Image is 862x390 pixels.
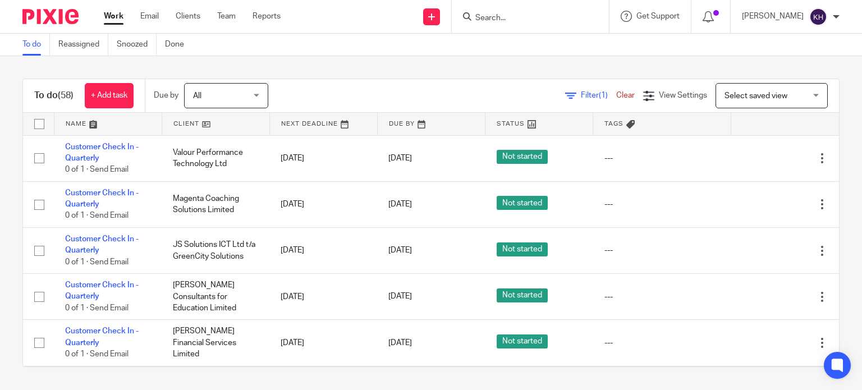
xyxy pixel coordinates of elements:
[162,274,269,320] td: [PERSON_NAME] Consultants for Education Limited
[104,11,123,22] a: Work
[65,304,129,312] span: 0 of 1 · Send Email
[117,34,157,56] a: Snoozed
[269,181,377,227] td: [DATE]
[65,235,139,254] a: Customer Check In - Quarterly
[217,11,236,22] a: Team
[497,334,548,348] span: Not started
[162,181,269,227] td: Magenta Coaching Solutions Limited
[497,150,548,164] span: Not started
[269,135,377,181] td: [DATE]
[65,350,129,358] span: 0 of 1 · Send Email
[58,34,108,56] a: Reassigned
[65,258,129,266] span: 0 of 1 · Send Email
[65,281,139,300] a: Customer Check In - Quarterly
[269,320,377,366] td: [DATE]
[65,189,139,208] a: Customer Check In - Quarterly
[497,242,548,256] span: Not started
[22,34,50,56] a: To do
[809,8,827,26] img: svg%3E
[599,91,608,99] span: (1)
[58,91,74,100] span: (58)
[742,11,804,22] p: [PERSON_NAME]
[85,83,134,108] a: + Add task
[154,90,178,101] p: Due by
[388,246,412,254] span: [DATE]
[65,166,129,173] span: 0 of 1 · Send Email
[388,154,412,162] span: [DATE]
[604,199,720,210] div: ---
[65,212,129,220] span: 0 of 1 · Send Email
[388,293,412,301] span: [DATE]
[162,227,269,273] td: JS Solutions ICT Ltd t/a GreenCity Solutions
[616,91,635,99] a: Clear
[604,153,720,164] div: ---
[604,121,623,127] span: Tags
[22,9,79,24] img: Pixie
[176,11,200,22] a: Clients
[474,13,575,24] input: Search
[269,227,377,273] td: [DATE]
[725,92,787,100] span: Select saved view
[388,200,412,208] span: [DATE]
[388,339,412,347] span: [DATE]
[604,291,720,302] div: ---
[140,11,159,22] a: Email
[659,91,707,99] span: View Settings
[497,288,548,302] span: Not started
[65,143,139,162] a: Customer Check In - Quarterly
[193,92,201,100] span: All
[162,320,269,366] td: [PERSON_NAME] Financial Services Limited
[497,196,548,210] span: Not started
[604,245,720,256] div: ---
[65,327,139,346] a: Customer Check In - Quarterly
[604,337,720,348] div: ---
[162,135,269,181] td: Valour Performance Technology Ltd
[34,90,74,102] h1: To do
[581,91,616,99] span: Filter
[636,12,680,20] span: Get Support
[253,11,281,22] a: Reports
[269,274,377,320] td: [DATE]
[165,34,192,56] a: Done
